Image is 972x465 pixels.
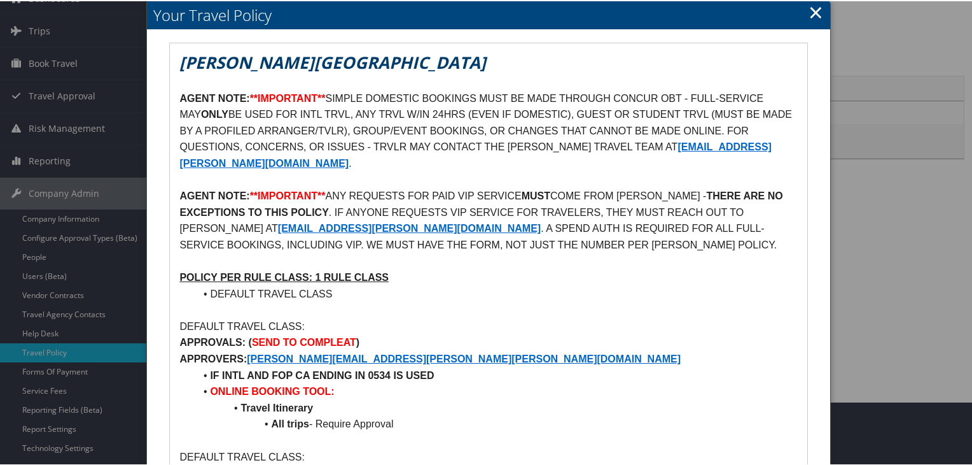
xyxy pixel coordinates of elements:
strong: APPROVALS: [179,336,246,347]
strong: APPROVERS: [179,352,247,363]
strong: IF INTL AND FOP CA ENDING IN 0534 IS USED [210,369,434,380]
a: [EMAIL_ADDRESS][PERSON_NAME][DOMAIN_NAME] [278,222,541,232]
li: DEFAULT TRAVEL CLASS [195,285,797,301]
strong: All trips [271,417,309,428]
strong: Travel Itinerary [240,401,313,412]
strong: SEND TO COMPLEAT [252,336,356,347]
strong: ONLY [201,108,228,118]
li: - Require Approval [195,415,797,431]
em: [PERSON_NAME][GEOGRAPHIC_DATA] [179,50,486,73]
strong: MUST [522,189,550,200]
p: ANY REQUESTS FOR PAID VIP SERVICE COME FROM [PERSON_NAME] - . IF ANYONE REQUESTS VIP SERVICE FOR ... [179,187,797,252]
a: [PERSON_NAME][EMAIL_ADDRESS][PERSON_NAME][PERSON_NAME][DOMAIN_NAME] [247,352,681,363]
strong: THERE ARE NO EXCEPTIONS TO THIS POLICY [179,189,786,217]
strong: ) [356,336,359,347]
strong: ONLINE BOOKING TOOL: [210,385,334,396]
p: DEFAULT TRAVEL CLASS: [179,317,797,334]
strong: ( [249,336,252,347]
u: POLICY PER RULE CLASS: 1 RULE CLASS [179,271,389,282]
a: [EMAIL_ADDRESS][PERSON_NAME][DOMAIN_NAME] [179,140,772,168]
p: DEFAULT TRAVEL CLASS: [179,448,797,464]
p: SIMPLE DOMESTIC BOOKINGS MUST BE MADE THROUGH CONCUR OBT - FULL-SERVICE MAY BE USED FOR INTL TRVL... [179,89,797,171]
strong: AGENT NOTE: [179,92,249,103]
strong: AGENT NOTE: [179,189,249,200]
